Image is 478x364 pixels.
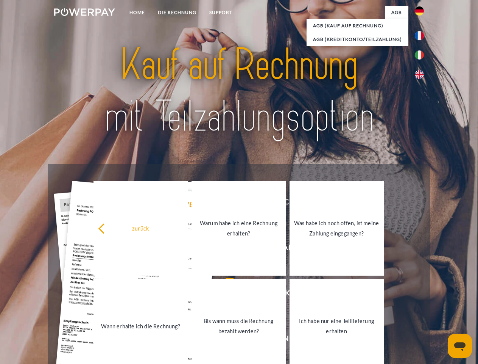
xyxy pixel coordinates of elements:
div: zurück [98,223,183,233]
div: Bis wann muss die Rechnung bezahlt werden? [196,316,281,336]
a: AGB (Kreditkonto/Teilzahlung) [307,33,408,46]
div: Was habe ich noch offen, ist meine Zahlung eingegangen? [294,218,379,238]
img: de [415,6,424,16]
img: fr [415,31,424,40]
a: Home [123,6,151,19]
a: agb [385,6,408,19]
img: title-powerpay_de.svg [72,36,406,145]
img: logo-powerpay-white.svg [54,8,115,16]
a: SUPPORT [203,6,239,19]
img: en [415,70,424,79]
div: Wann erhalte ich die Rechnung? [98,321,183,331]
div: Ich habe nur eine Teillieferung erhalten [294,316,379,336]
iframe: Schaltfläche zum Öffnen des Messaging-Fensters [448,334,472,358]
a: Was habe ich noch offen, ist meine Zahlung eingegangen? [290,181,384,276]
img: it [415,50,424,60]
a: AGB (Kauf auf Rechnung) [307,19,408,33]
a: DIE RECHNUNG [151,6,203,19]
div: Warum habe ich eine Rechnung erhalten? [196,218,281,238]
